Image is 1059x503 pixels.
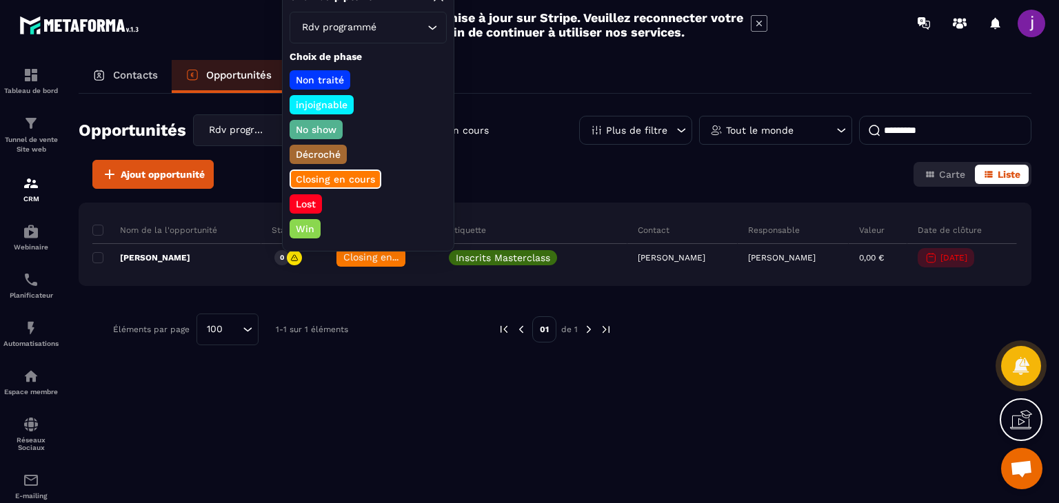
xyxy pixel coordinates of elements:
[299,20,379,35] span: Rdv programmé
[294,197,318,211] p: Lost
[606,125,667,135] p: Plus de filtre
[3,358,59,406] a: automationsautomationsEspace membre
[532,316,556,342] p: 01
[79,116,186,144] h2: Opportunités
[193,114,338,146] div: Search for option
[172,60,285,93] a: Opportunités
[3,340,59,347] p: Automatisations
[3,135,59,154] p: Tunnel de vente Site web
[23,67,39,83] img: formation
[3,87,59,94] p: Tableau de bord
[294,222,316,236] p: Win
[638,225,669,236] p: Contact
[859,253,884,263] p: 0,00 €
[280,253,284,263] p: 0
[23,175,39,192] img: formation
[23,271,39,288] img: scheduler
[113,69,158,81] p: Contacts
[449,225,486,236] p: Étiquette
[456,253,550,263] p: Inscrits Masterclass
[294,98,350,112] p: injoignable
[202,322,228,337] span: 100
[3,105,59,165] a: formationformationTunnel de vente Site web
[23,416,39,433] img: social-network
[113,325,190,334] p: Éléments par page
[343,251,422,263] span: Closing en cours
[916,165,974,184] button: Carte
[121,167,205,181] span: Ajout opportunité
[3,309,59,358] a: automationsautomationsAutomatisations
[3,243,59,251] p: Webinaire
[515,323,527,336] img: prev
[3,492,59,500] p: E-mailing
[726,125,794,135] p: Tout le monde
[23,320,39,336] img: automations
[290,50,447,63] p: Choix de phase
[92,160,214,189] button: Ajout opportunité
[3,291,59,299] p: Planificateur
[498,323,510,336] img: prev
[92,225,217,236] p: Nom de la l'opportunité
[748,253,816,263] p: [PERSON_NAME]
[92,252,190,263] p: [PERSON_NAME]
[292,10,744,39] h2: Nous avons effectué une mise à jour sur Stripe. Veuillez reconnecter votre compte Stripe afin de ...
[3,195,59,203] p: CRM
[294,147,343,161] p: Décroché
[975,165,1029,184] button: Liste
[3,388,59,396] p: Espace membre
[748,225,800,236] p: Responsable
[276,325,348,334] p: 1-1 sur 1 éléments
[205,123,267,138] span: Rdv programmé
[294,172,377,186] p: Closing en cours
[290,12,447,43] div: Search for option
[3,436,59,451] p: Réseaux Sociaux
[23,472,39,489] img: email
[294,123,339,136] p: No show
[583,323,595,336] img: next
[23,368,39,384] img: automations
[998,169,1020,180] span: Liste
[3,213,59,261] a: automationsautomationsWebinaire
[939,169,965,180] span: Carte
[267,123,281,138] input: Search for option
[379,20,424,35] input: Search for option
[3,57,59,105] a: formationformationTableau de bord
[3,165,59,213] a: formationformationCRM
[23,115,39,132] img: formation
[918,225,982,236] p: Date de clôture
[940,253,967,263] p: [DATE]
[206,69,272,81] p: Opportunités
[1001,448,1042,489] div: Ouvrir le chat
[79,60,172,93] a: Contacts
[3,406,59,462] a: social-networksocial-networkRéseaux Sociaux
[228,322,239,337] input: Search for option
[272,225,297,236] p: Statut
[600,323,612,336] img: next
[196,314,259,345] div: Search for option
[859,225,885,236] p: Valeur
[23,223,39,240] img: automations
[19,12,143,38] img: logo
[561,324,578,335] p: de 1
[294,73,346,87] p: Non traité
[3,261,59,309] a: schedulerschedulerPlanificateur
